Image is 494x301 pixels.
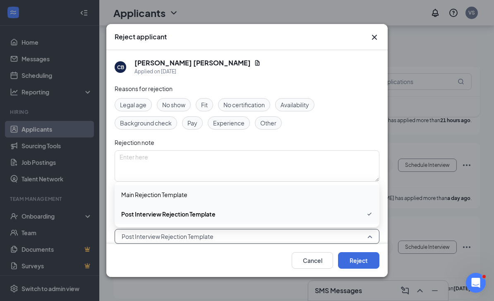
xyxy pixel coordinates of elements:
svg: Checkmark [366,209,373,219]
span: Fit [201,100,208,109]
span: Pay [187,118,197,128]
svg: Cross [369,32,379,42]
span: Background check [120,118,172,128]
button: Cancel [292,252,333,269]
span: No show [162,100,185,109]
span: Main Rejection Template [121,190,187,199]
span: Availability [281,100,309,109]
span: Reasons for rejection [115,85,173,92]
span: Other [260,118,276,128]
h5: [PERSON_NAME] [PERSON_NAME] [134,58,251,67]
button: Close [369,32,379,42]
iframe: Intercom live chat [466,273,486,293]
div: Applied on [DATE] [134,67,261,76]
span: Rejection note [115,139,154,146]
span: Experience [213,118,245,128]
span: Post Interview Rejection Template [122,230,213,243]
span: Legal age [120,100,146,109]
button: Reject [338,252,379,269]
span: Post Interview Rejection Template [121,209,216,219]
svg: Document [254,60,261,66]
span: No certification [223,100,265,109]
div: CB [117,64,124,71]
h3: Reject applicant [115,32,167,41]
